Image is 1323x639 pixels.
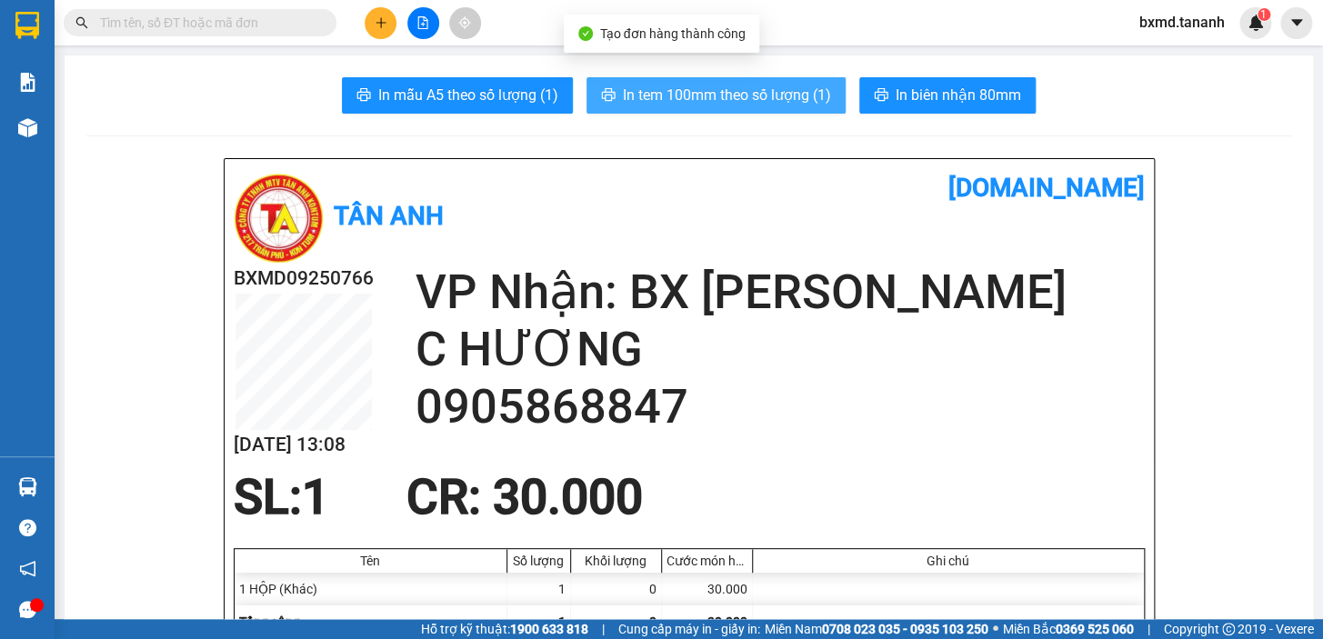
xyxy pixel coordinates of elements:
span: DĐ: [155,95,182,114]
span: 0 [649,614,656,629]
button: printerIn mẫu A5 theo số lượng (1) [342,77,573,114]
span: 30.000 [707,614,747,629]
span: search [75,16,88,29]
span: printer [356,87,371,105]
span: copyright [1222,623,1235,635]
b: Tân Anh [334,201,444,231]
span: plus [375,16,387,29]
span: check-circle [578,26,593,41]
span: Nhận: [155,17,199,36]
input: Tìm tên, số ĐT hoặc mã đơn [100,13,315,33]
h2: C HƯƠNG [416,321,1145,378]
div: 0919548598 [15,81,143,106]
img: logo-vxr [15,12,39,39]
strong: 1900 633 818 [510,622,588,636]
span: printer [874,87,888,105]
span: | [1148,619,1150,639]
div: Ghi chú [757,554,1139,568]
span: In tem 100mm theo số lượng (1) [623,84,831,106]
button: file-add [407,7,439,39]
span: ĐAK HRING [155,85,237,148]
span: Tổng cộng [239,614,300,629]
span: notification [19,560,36,577]
strong: 0369 525 060 [1056,622,1134,636]
button: plus [365,7,396,39]
h2: [DATE] 13:08 [234,430,374,460]
span: aim [458,16,471,29]
span: Hỗ trợ kỹ thuật: [421,619,588,639]
div: A TÀI [155,37,302,59]
strong: 0708 023 035 - 0935 103 250 [822,622,988,636]
b: [DOMAIN_NAME] [948,173,1145,203]
div: 0 [571,573,662,605]
span: Tạo đơn hàng thành công [600,26,746,41]
button: caret-down [1280,7,1312,39]
img: warehouse-icon [18,477,37,496]
button: printerIn tem 100mm theo số lượng (1) [586,77,846,114]
span: Cung cấp máy in - giấy in: [618,619,760,639]
img: icon-new-feature [1248,15,1264,31]
div: Tên [239,554,502,568]
div: 1 [507,573,571,605]
span: caret-down [1288,15,1305,31]
img: warehouse-icon [18,118,37,137]
span: bxmd.tananh [1125,11,1239,34]
span: | [602,619,605,639]
div: BX Miền Đông [15,15,143,59]
span: SL: [234,469,302,525]
div: VP Đắk Hà [155,15,302,37]
span: Miền Nam [765,619,988,639]
h2: VP Nhận: BX [PERSON_NAME] [416,264,1145,321]
h2: 0905868847 [416,378,1145,435]
img: solution-icon [18,73,37,92]
span: Miền Bắc [1003,619,1134,639]
span: 1 [1260,8,1267,21]
sup: 1 [1258,8,1270,21]
h2: BXMD09250766 [234,264,374,294]
span: 1 [302,469,329,525]
span: 1 [558,614,566,629]
div: Cước món hàng [667,554,747,568]
span: CR : 30.000 [406,469,643,525]
div: 1 HỘP (Khác) [235,573,507,605]
div: 0779423603 [155,59,302,85]
button: printerIn biên nhận 80mm [859,77,1036,114]
button: aim [449,7,481,39]
span: In biên nhận 80mm [896,84,1021,106]
span: ⚪️ [993,625,998,633]
span: file-add [416,16,429,29]
span: message [19,601,36,618]
span: printer [601,87,616,105]
span: In mẫu A5 theo số lượng (1) [378,84,558,106]
img: logo.jpg [234,173,325,264]
div: a hoàng [15,59,143,81]
span: question-circle [19,519,36,536]
div: Số lượng [512,554,566,568]
span: Gửi: [15,17,44,36]
div: 30.000 [662,573,753,605]
div: Khối lượng [576,554,656,568]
